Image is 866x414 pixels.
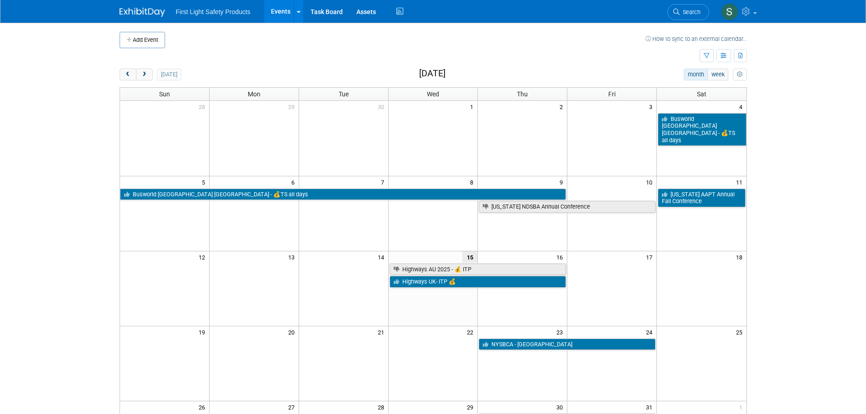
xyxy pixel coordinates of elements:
span: 5 [201,176,209,188]
button: prev [120,69,136,80]
h2: [DATE] [419,69,446,79]
a: Search [667,4,709,20]
button: week [707,69,728,80]
a: [US_STATE] NDSBA Annual Conference [479,201,656,213]
span: Sat [697,90,706,98]
span: 11 [735,176,746,188]
span: 19 [198,326,209,338]
a: Busworld [GEOGRAPHIC_DATA] [GEOGRAPHIC_DATA] - 💰TS all days [120,189,566,200]
button: myCustomButton [733,69,746,80]
span: 29 [287,101,299,112]
span: Fri [608,90,616,98]
span: 6 [290,176,299,188]
span: 21 [377,326,388,338]
img: Steph Willemsen [721,3,738,20]
span: 17 [645,251,656,263]
span: 24 [645,326,656,338]
a: Highways UK- ITP 💰 [390,276,566,288]
a: Busworld [GEOGRAPHIC_DATA] [GEOGRAPHIC_DATA] - 💰TS all days [658,113,746,146]
a: How to sync to an external calendar... [646,35,747,42]
span: 18 [735,251,746,263]
a: Highways AU 2025 - 💰 ITP [390,264,566,275]
span: 1 [738,401,746,413]
span: 23 [556,326,567,338]
span: 3 [648,101,656,112]
img: ExhibitDay [120,8,165,17]
span: 26 [198,401,209,413]
span: Mon [248,90,260,98]
span: 30 [556,401,567,413]
span: 15 [462,251,477,263]
button: month [684,69,708,80]
span: 20 [287,326,299,338]
span: Search [680,9,701,15]
span: Wed [427,90,439,98]
span: 28 [377,401,388,413]
button: [DATE] [157,69,181,80]
span: 4 [738,101,746,112]
span: 27 [287,401,299,413]
button: Add Event [120,32,165,48]
a: [US_STATE] AAPT Annual Fall Conference [658,189,745,207]
button: next [136,69,153,80]
span: 16 [556,251,567,263]
span: 1 [469,101,477,112]
span: First Light Safety Products [176,8,250,15]
span: 9 [559,176,567,188]
span: 12 [198,251,209,263]
span: 7 [380,176,388,188]
span: 8 [469,176,477,188]
a: NYSBCA - [GEOGRAPHIC_DATA] [479,339,656,350]
span: 31 [645,401,656,413]
span: 13 [287,251,299,263]
span: 28 [198,101,209,112]
span: 22 [466,326,477,338]
span: 25 [735,326,746,338]
span: 29 [466,401,477,413]
span: 10 [645,176,656,188]
span: 2 [559,101,567,112]
i: Personalize Calendar [737,72,743,78]
span: Sun [159,90,170,98]
span: 14 [377,251,388,263]
span: Thu [517,90,528,98]
span: Tue [339,90,349,98]
span: 30 [377,101,388,112]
